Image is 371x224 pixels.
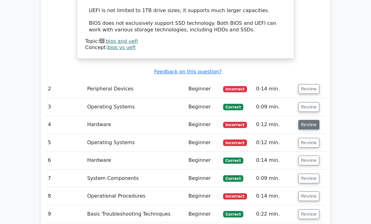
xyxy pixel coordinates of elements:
[298,191,319,201] button: Review
[223,122,247,128] span: Incorrect
[108,44,136,50] a: bios vs uefi
[223,193,247,199] span: Incorrect
[85,205,186,223] td: Basic Troubleshooting Techniques
[186,170,221,187] td: Beginner
[186,80,221,98] td: Beginner
[254,134,296,152] td: 0:12 min.
[223,86,247,92] span: Incorrect
[85,44,286,51] div: Concept:
[45,80,85,98] td: 2
[85,134,186,152] td: Operating Systems
[186,187,221,205] td: Beginner
[85,80,186,98] td: Peripheral Devices
[254,170,296,187] td: 0:09 min.
[254,98,296,116] td: 0:09 min.
[298,174,319,183] button: Review
[85,98,186,116] td: Operating Systems
[186,116,221,134] td: Beginner
[298,102,319,112] button: Review
[186,98,221,116] td: Beginner
[298,120,319,130] button: Review
[298,209,319,219] button: Review
[45,98,85,116] td: 3
[254,80,296,98] td: 0:14 min.
[186,205,221,223] td: Beginner
[85,187,186,205] td: Operational Procedures
[254,187,296,205] td: 0:14 min.
[223,158,243,164] span: Correct
[45,152,85,169] td: 6
[298,84,319,94] button: Review
[223,211,243,217] span: Correct
[298,156,319,165] button: Review
[45,170,85,187] td: 7
[254,116,296,134] td: 0:12 min.
[154,69,222,75] a: Feedback on this question?
[298,138,319,148] button: Review
[85,170,186,187] td: System Components
[85,152,186,169] td: Hardware
[223,104,243,110] span: Correct
[45,116,85,134] td: 4
[45,205,85,223] td: 9
[186,134,221,152] td: Beginner
[106,38,138,44] a: bios and uefi
[45,134,85,152] td: 5
[186,152,221,169] td: Beginner
[85,38,286,45] div: Topic:
[254,205,296,223] td: 0:22 min.
[223,175,243,181] span: Correct
[45,187,85,205] td: 8
[254,152,296,169] td: 0:14 min.
[85,116,186,134] td: Hardware
[223,139,247,146] span: Incorrect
